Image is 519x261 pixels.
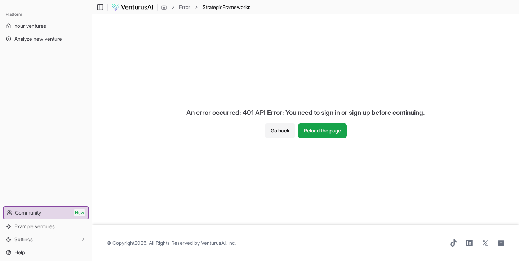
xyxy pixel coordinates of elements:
span: Example ventures [14,223,55,230]
span: StrategicFrameworks [203,4,250,11]
span: Frameworks [222,4,250,10]
div: An error occurred: 401 API Error: You need to sign in or sign up before continuing. [181,102,431,123]
img: logo [111,3,154,12]
span: Analyze new venture [14,35,62,42]
span: Your ventures [14,22,46,30]
span: Settings [14,236,33,243]
a: Error [179,4,190,11]
span: New [74,209,85,216]
span: Help [14,249,25,256]
a: Help [3,247,89,258]
a: Your ventures [3,20,89,32]
a: CommunityNew [4,207,88,219]
a: Example ventures [3,221,89,232]
a: Analyze new venture [3,33,89,45]
button: Reload the page [298,123,347,138]
button: Settings [3,234,89,245]
nav: breadcrumb [161,4,250,11]
button: Go back [265,123,295,138]
a: VenturusAI, Inc [201,240,235,246]
div: Platform [3,9,89,20]
span: © Copyright 2025 . All Rights Reserved by . [107,239,236,247]
span: Community [15,209,41,216]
